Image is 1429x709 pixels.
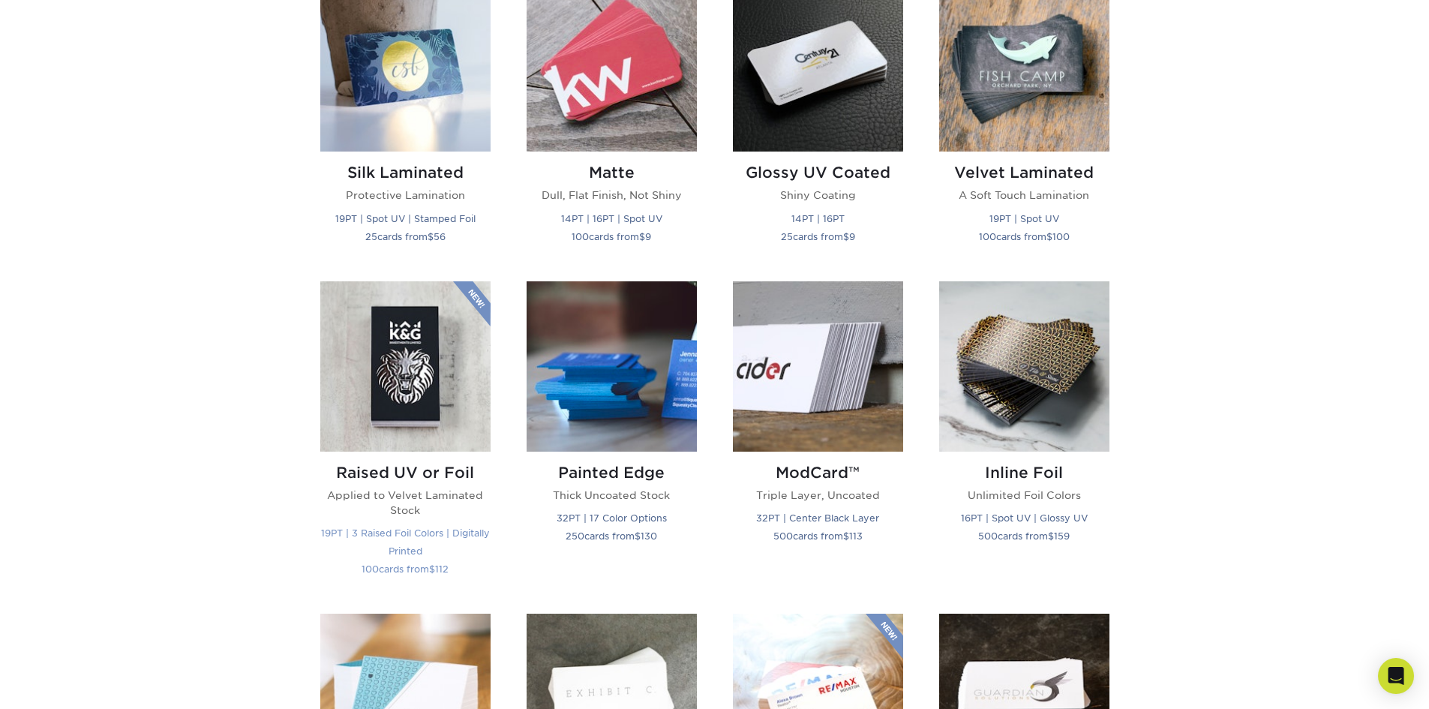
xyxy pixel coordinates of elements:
[979,231,996,242] span: 100
[1052,231,1070,242] span: 100
[566,530,584,542] span: 250
[733,188,903,203] p: Shiny Coating
[320,488,491,518] p: Applied to Velvet Laminated Stock
[428,231,434,242] span: $
[939,281,1109,596] a: Inline Foil Business Cards Inline Foil Unlimited Foil Colors 16PT | Spot UV | Glossy UV 500cards ...
[939,188,1109,203] p: A Soft Touch Lamination
[978,530,998,542] span: 500
[527,164,697,182] h2: Matte
[365,231,377,242] span: 25
[335,213,476,224] small: 19PT | Spot UV | Stamped Foil
[362,563,449,575] small: cards from
[365,231,446,242] small: cards from
[733,281,903,596] a: ModCard™ Business Cards ModCard™ Triple Layer, Uncoated 32PT | Center Black Layer 500cards from$113
[641,530,657,542] span: 130
[1048,530,1054,542] span: $
[429,563,435,575] span: $
[639,231,645,242] span: $
[527,488,697,503] p: Thick Uncoated Stock
[773,530,793,542] span: 500
[527,281,697,452] img: Painted Edge Business Cards
[756,512,879,524] small: 32PT | Center Black Layer
[843,231,849,242] span: $
[527,281,697,596] a: Painted Edge Business Cards Painted Edge Thick Uncoated Stock 32PT | 17 Color Options 250cards fr...
[362,563,379,575] span: 100
[645,231,651,242] span: 9
[1046,231,1052,242] span: $
[961,512,1088,524] small: 16PT | Spot UV | Glossy UV
[635,530,641,542] span: $
[321,527,490,557] small: 19PT | 3 Raised Foil Colors | Digitally Printed
[527,464,697,482] h2: Painted Edge
[320,281,491,452] img: Raised UV or Foil Business Cards
[320,464,491,482] h2: Raised UV or Foil
[572,231,651,242] small: cards from
[773,530,863,542] small: cards from
[939,488,1109,503] p: Unlimited Foil Colors
[557,512,667,524] small: 32PT | 17 Color Options
[434,231,446,242] span: 56
[566,530,657,542] small: cards from
[781,231,855,242] small: cards from
[320,164,491,182] h2: Silk Laminated
[979,231,1070,242] small: cards from
[733,488,903,503] p: Triple Layer, Uncoated
[320,188,491,203] p: Protective Lamination
[849,231,855,242] span: 9
[866,614,903,659] img: New Product
[781,231,793,242] span: 25
[435,563,449,575] span: 112
[1054,530,1070,542] span: 159
[572,231,589,242] span: 100
[733,164,903,182] h2: Glossy UV Coated
[849,530,863,542] span: 113
[1378,658,1414,694] div: Open Intercom Messenger
[320,281,491,596] a: Raised UV or Foil Business Cards Raised UV or Foil Applied to Velvet Laminated Stock 19PT | 3 Rai...
[978,530,1070,542] small: cards from
[939,464,1109,482] h2: Inline Foil
[989,213,1059,224] small: 19PT | Spot UV
[527,188,697,203] p: Dull, Flat Finish, Not Shiny
[733,281,903,452] img: ModCard™ Business Cards
[939,164,1109,182] h2: Velvet Laminated
[561,213,662,224] small: 14PT | 16PT | Spot UV
[453,281,491,326] img: New Product
[843,530,849,542] span: $
[939,281,1109,452] img: Inline Foil Business Cards
[791,213,845,224] small: 14PT | 16PT
[733,464,903,482] h2: ModCard™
